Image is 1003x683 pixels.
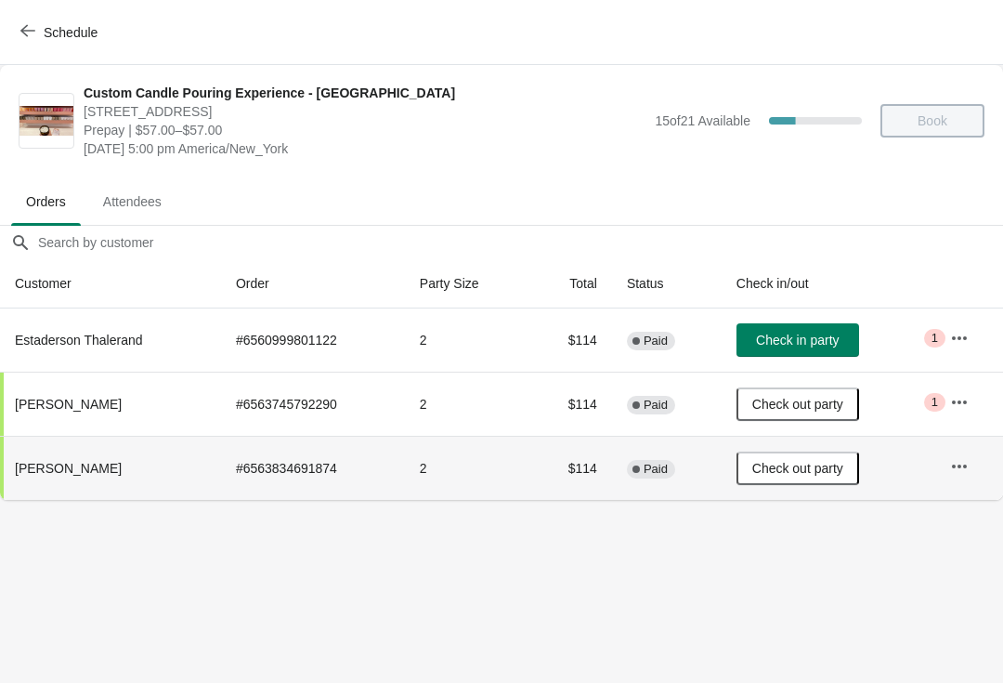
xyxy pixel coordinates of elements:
th: Status [612,259,722,309]
td: $114 [529,309,612,372]
button: Check in party [736,323,859,357]
span: Check in party [756,333,839,348]
span: Prepay | $57.00–$57.00 [84,121,645,139]
th: Order [221,259,405,309]
td: 2 [405,436,529,500]
span: Check out party [752,397,843,412]
button: Check out party [736,452,859,485]
span: Custom Candle Pouring Experience - [GEOGRAPHIC_DATA] [84,84,645,102]
span: Estaderson Thalerand [15,333,143,348]
span: Orders [11,185,81,218]
img: Custom Candle Pouring Experience - Fort Lauderdale [20,106,73,137]
span: Check out party [752,461,843,476]
span: Paid [644,334,668,348]
span: [STREET_ADDRESS] [84,102,645,121]
td: $114 [529,372,612,436]
span: Paid [644,462,668,477]
span: Schedule [44,25,98,40]
span: [PERSON_NAME] [15,397,122,412]
button: Check out party [736,387,859,421]
span: Attendees [88,185,176,218]
th: Total [529,259,612,309]
td: # 6563834691874 [221,436,405,500]
span: 1 [931,395,938,410]
td: 2 [405,309,529,372]
span: [PERSON_NAME] [15,461,122,476]
td: $114 [529,436,612,500]
span: 1 [931,331,938,346]
button: Schedule [9,16,112,49]
input: Search by customer [37,226,1003,259]
th: Party Size [405,259,529,309]
span: 15 of 21 Available [655,113,750,128]
td: # 6560999801122 [221,309,405,372]
span: [DATE] 5:00 pm America/New_York [84,139,645,158]
th: Check in/out [722,259,935,309]
td: # 6563745792290 [221,372,405,436]
span: Paid [644,398,668,413]
td: 2 [405,372,529,436]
